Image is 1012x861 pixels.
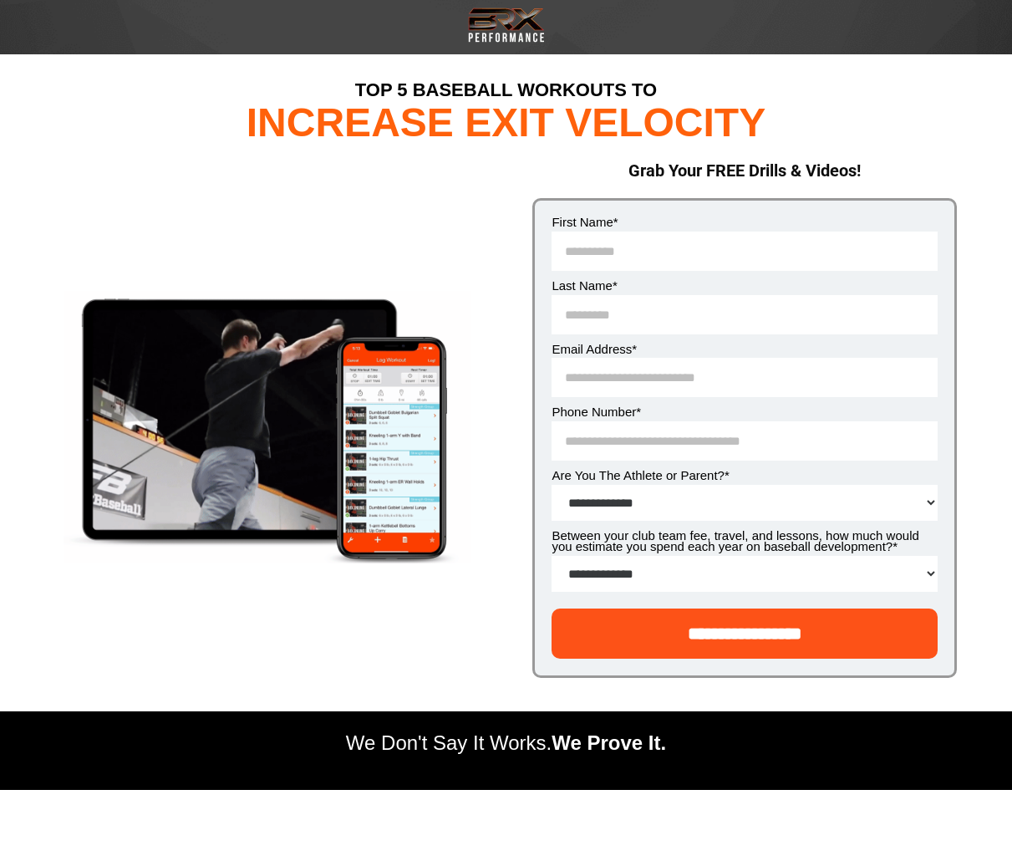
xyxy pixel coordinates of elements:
[247,100,765,145] span: INCREASE EXIT VELOCITY
[64,291,471,563] img: Top 5 Workouts - Exit
[465,4,547,46] img: Transparent-Black-BRX-Logo-White-Performance
[552,278,613,293] span: Last Name
[355,79,657,100] span: TOP 5 BASEBALL WORKOUTS TO
[532,160,957,181] h2: Grab Your FREE Drills & Videos!
[552,405,636,419] span: Phone Number
[552,215,613,229] span: First Name
[552,342,632,356] span: Email Address
[552,468,725,482] span: Are You The Athlete or Parent?
[552,528,918,553] span: Between your club team fee, travel, and lessons, how much would you estimate you spend each year ...
[552,731,666,754] span: We Prove It.
[346,731,552,754] span: We Don't Say It Works.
